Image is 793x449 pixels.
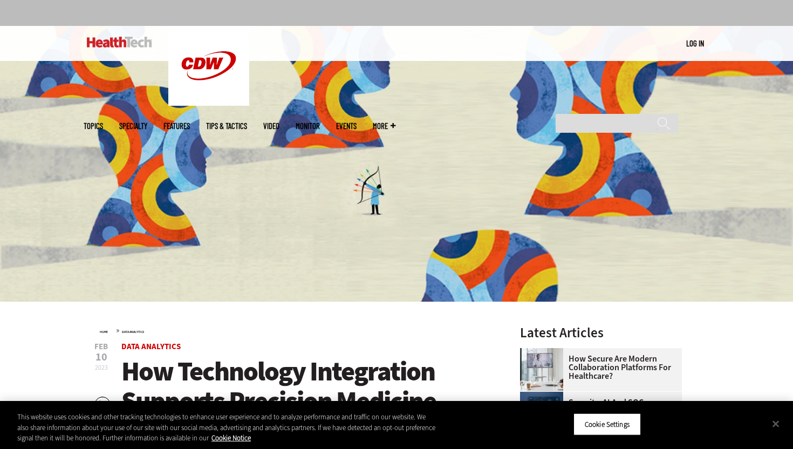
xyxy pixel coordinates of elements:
a: security team in high-tech computer room [520,392,569,400]
button: Cookie Settings [573,413,641,436]
span: More [373,122,395,130]
div: This website uses cookies and other tracking technologies to enhance user experience and to analy... [17,412,436,444]
a: Log in [686,38,704,48]
img: care team speaks with physician over conference call [520,348,563,391]
span: 10 [94,352,108,363]
a: Features [163,122,190,130]
a: Video [263,122,279,130]
span: Specialty [119,122,147,130]
a: How Secure Are Modern Collaboration Platforms for Healthcare? [520,355,675,380]
span: Topics [84,122,103,130]
div: User menu [686,38,704,49]
button: Close [764,412,788,436]
a: Data Analytics [122,330,144,334]
span: 2023 [95,363,108,372]
a: care team speaks with physician over conference call [520,348,569,357]
span: How Technology Integration Supports Precision Medicine [121,353,436,419]
img: security team in high-tech computer room [520,392,563,435]
img: Home [168,26,249,106]
h3: Latest Articles [520,326,682,339]
a: Events [336,122,357,130]
a: Security, AI and SOCs: What’s Relevant for Healthcare Organizations [520,398,675,424]
div: » [100,326,491,335]
a: Home [100,330,108,334]
a: More information about your privacy [211,433,251,443]
span: Feb [94,343,108,351]
a: CDW [168,97,249,108]
a: MonITor [296,122,320,130]
a: Data Analytics [121,341,181,352]
a: Tips & Tactics [206,122,247,130]
img: Home [87,37,152,47]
